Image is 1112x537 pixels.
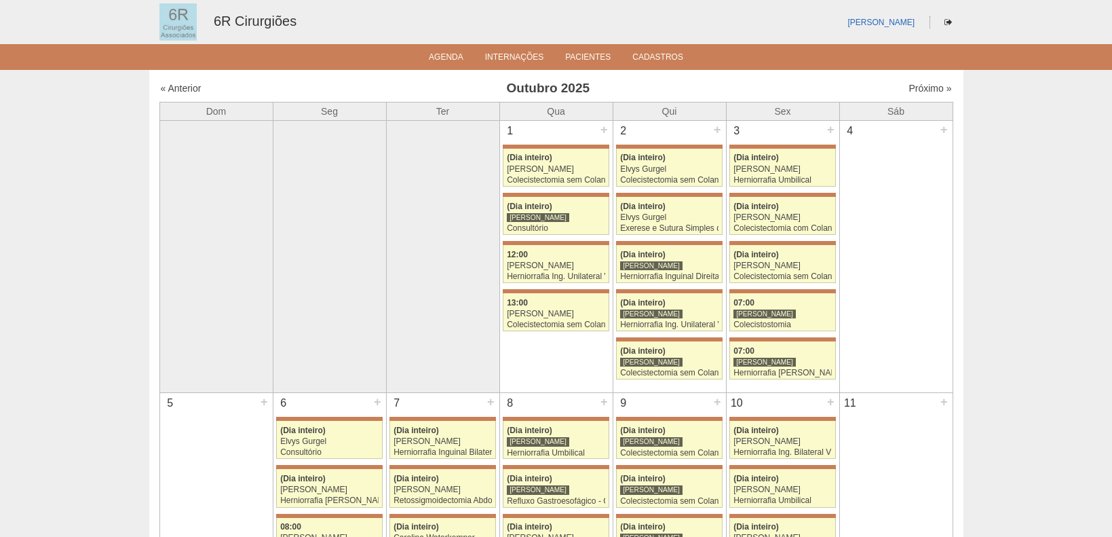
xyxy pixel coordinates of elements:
[616,193,722,197] div: Key: Maria Braido
[389,465,495,469] div: Key: Maria Braido
[733,153,779,162] span: (Dia inteiro)
[507,298,528,308] span: 13:00
[938,393,950,411] div: +
[726,102,839,120] th: Sex
[733,346,754,356] span: 07:00
[840,393,861,413] div: 11
[386,102,499,120] th: Ter
[350,79,746,98] h3: Outubro 2025
[733,224,832,233] div: Colecistectomia com Colangiografia VL
[729,289,835,293] div: Key: Maria Braido
[733,437,832,446] div: [PERSON_NAME]
[733,369,832,377] div: Herniorrafia [PERSON_NAME]
[503,293,609,331] a: 13:00 [PERSON_NAME] Colecistectomia sem Colangiografia VL
[389,469,495,507] a: (Dia inteiro) [PERSON_NAME] Retossigmoidectomia Abdominal
[733,261,832,270] div: [PERSON_NAME]
[273,102,386,120] th: Seg
[503,421,609,459] a: (Dia inteiro) [PERSON_NAME] Herniorrafia Umbilical
[394,474,439,483] span: (Dia inteiro)
[507,272,605,281] div: Herniorrafia Ing. Unilateral VL
[908,83,951,94] a: Próximo »
[598,121,610,138] div: +
[733,213,832,222] div: [PERSON_NAME]
[847,18,915,27] a: [PERSON_NAME]
[620,449,718,458] div: Colecistectomia sem Colangiografia VL
[733,496,832,505] div: Herniorrafia Umbilical
[620,261,683,271] div: [PERSON_NAME]
[712,121,723,138] div: +
[616,241,722,245] div: Key: Maria Braido
[276,417,382,421] div: Key: Maria Braido
[507,176,605,185] div: Colecistectomia sem Colangiografia VL
[729,245,835,283] a: (Dia inteiro) [PERSON_NAME] Colecistectomia sem Colangiografia VL
[616,289,722,293] div: Key: Maria Braido
[620,474,666,483] span: (Dia inteiro)
[159,102,273,120] th: Dom
[273,393,294,413] div: 6
[729,149,835,187] a: (Dia inteiro) [PERSON_NAME] Herniorrafia Umbilical
[507,522,552,532] span: (Dia inteiro)
[394,426,439,435] span: (Dia inteiro)
[616,337,722,341] div: Key: Maria Braido
[429,52,463,66] a: Agenda
[733,485,832,494] div: [PERSON_NAME]
[733,176,832,185] div: Herniorrafia Umbilical
[620,437,683,447] div: [PERSON_NAME]
[394,496,492,505] div: Retossigmoidectomia Abdominal
[280,437,379,446] div: Elvys Gurgel
[613,393,634,413] div: 9
[394,437,492,446] div: [PERSON_NAME]
[372,393,383,411] div: +
[733,426,779,435] span: (Dia inteiro)
[507,485,569,495] div: [PERSON_NAME]
[632,52,683,66] a: Cadastros
[485,52,544,66] a: Internações
[620,298,666,308] span: (Dia inteiro)
[620,357,683,367] div: [PERSON_NAME]
[620,485,683,495] div: [PERSON_NAME]
[729,197,835,235] a: (Dia inteiro) [PERSON_NAME] Colecistectomia com Colangiografia VL
[938,121,950,138] div: +
[507,250,528,259] span: 12:00
[507,426,552,435] span: (Dia inteiro)
[507,474,552,483] span: (Dia inteiro)
[840,121,861,141] div: 4
[733,250,779,259] span: (Dia inteiro)
[280,485,379,494] div: [PERSON_NAME]
[507,497,605,506] div: Refluxo Gastroesofágico - Cirurgia VL
[507,437,569,447] div: [PERSON_NAME]
[729,293,835,331] a: 07:00 [PERSON_NAME] Colecistostomia
[503,197,609,235] a: (Dia inteiro) [PERSON_NAME] Consultório
[616,149,722,187] a: (Dia inteiro) Elvys Gurgel Colecistectomia sem Colangiografia VL
[620,165,718,174] div: Elvys Gurgel
[620,426,666,435] span: (Dia inteiro)
[620,346,666,356] span: (Dia inteiro)
[733,320,832,329] div: Colecistostomia
[729,465,835,469] div: Key: Maria Braido
[276,469,382,507] a: (Dia inteiro) [PERSON_NAME] Herniorrafia [PERSON_NAME]
[620,153,666,162] span: (Dia inteiro)
[280,474,326,483] span: (Dia inteiro)
[616,514,722,518] div: Key: Maria Braido
[616,421,722,459] a: (Dia inteiro) [PERSON_NAME] Colecistectomia sem Colangiografia VL
[620,176,718,185] div: Colecistectomia sem Colangiografia VL
[620,309,683,319] div: [PERSON_NAME]
[499,102,613,120] th: Qua
[598,393,610,411] div: +
[394,448,492,457] div: Herniorrafia Inguinal Bilateral
[276,465,382,469] div: Key: Maria Braido
[729,145,835,149] div: Key: Maria Braido
[825,393,837,411] div: +
[729,337,835,341] div: Key: Maria Braido
[733,272,832,281] div: Colecistectomia sem Colangiografia VL
[258,393,270,411] div: +
[507,212,569,223] div: [PERSON_NAME]
[276,514,382,518] div: Key: Maria Braido
[620,224,718,233] div: Exerese e Sutura Simples de Pequena Lesão
[620,320,718,329] div: Herniorrafia Ing. Unilateral VL
[503,417,609,421] div: Key: Maria Braido
[729,421,835,459] a: (Dia inteiro) [PERSON_NAME] Herniorrafia Ing. Bilateral VL
[616,341,722,379] a: (Dia inteiro) [PERSON_NAME] Colecistectomia sem Colangiografia VL
[727,121,748,141] div: 3
[503,465,609,469] div: Key: Maria Braido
